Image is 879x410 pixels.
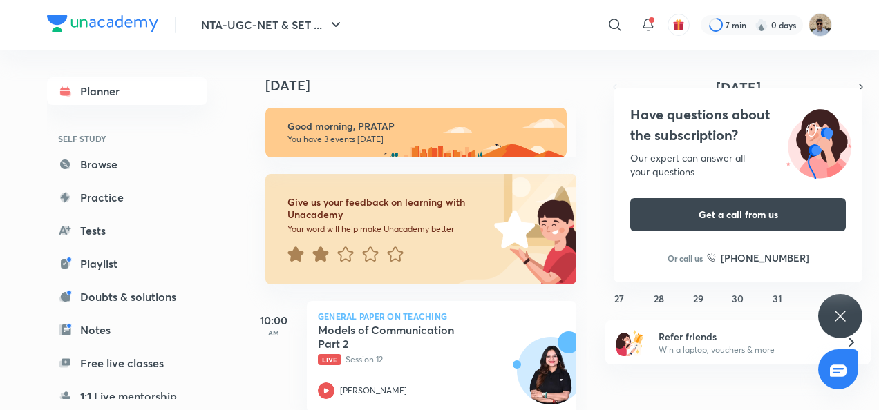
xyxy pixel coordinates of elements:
p: Your word will help make Unacademy better [287,224,489,235]
abbr: July 27, 2025 [614,292,624,305]
p: Or call us [668,252,703,264]
img: ttu_illustration_new.svg [775,104,862,179]
button: avatar [668,14,690,36]
div: Our expert can answer all your questions [630,151,846,179]
p: Win a laptop, vouchers & more [659,344,829,356]
h6: Give us your feedback on learning with Unacademy [287,196,489,221]
span: [DATE] [716,78,761,97]
p: Session 12 [318,353,535,366]
button: July 13, 2025 [608,215,630,237]
p: General Paper on Teaching [318,312,565,320]
span: Live [318,354,341,365]
h4: [DATE] [265,77,590,94]
a: Doubts & solutions [47,283,207,311]
a: Practice [47,184,207,211]
img: PRATAP goutam [809,13,832,37]
h6: Good morning, PRATAP [287,120,554,133]
h6: [PHONE_NUMBER] [721,251,809,265]
a: Planner [47,77,207,105]
a: Free live classes [47,349,207,377]
img: feedback_image [447,174,576,284]
h5: 10:00 [246,312,301,329]
button: July 30, 2025 [727,287,749,309]
button: July 6, 2025 [608,179,630,202]
abbr: July 31, 2025 [773,292,782,305]
h4: Have questions about the subscription? [630,104,846,146]
button: July 31, 2025 [766,287,788,309]
h6: Refer friends [659,329,829,344]
h5: Models of Communication Part 2 [318,323,490,351]
a: Notes [47,316,207,344]
img: referral [616,329,644,356]
button: Get a call from us [630,198,846,231]
button: July 27, 2025 [608,287,630,309]
button: July 20, 2025 [608,251,630,273]
button: [DATE] [625,77,851,97]
a: Playlist [47,250,207,277]
p: You have 3 events [DATE] [287,134,554,145]
a: Company Logo [47,15,158,35]
a: Tests [47,217,207,244]
a: Browse [47,150,207,178]
button: July 28, 2025 [648,287,670,309]
button: July 29, 2025 [688,287,710,309]
abbr: July 30, 2025 [732,292,744,305]
img: morning [265,108,567,157]
abbr: July 28, 2025 [654,292,664,305]
button: NTA-UGC-NET & SET ... [193,11,352,39]
h6: SELF STUDY [47,127,207,150]
img: Company Logo [47,15,158,32]
img: streak [755,18,768,32]
a: 1:1 Live mentorship [47,382,207,410]
p: AM [246,329,301,337]
abbr: July 29, 2025 [693,292,703,305]
a: [PHONE_NUMBER] [707,251,809,265]
p: [PERSON_NAME] [340,384,407,397]
img: avatar [672,19,685,31]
